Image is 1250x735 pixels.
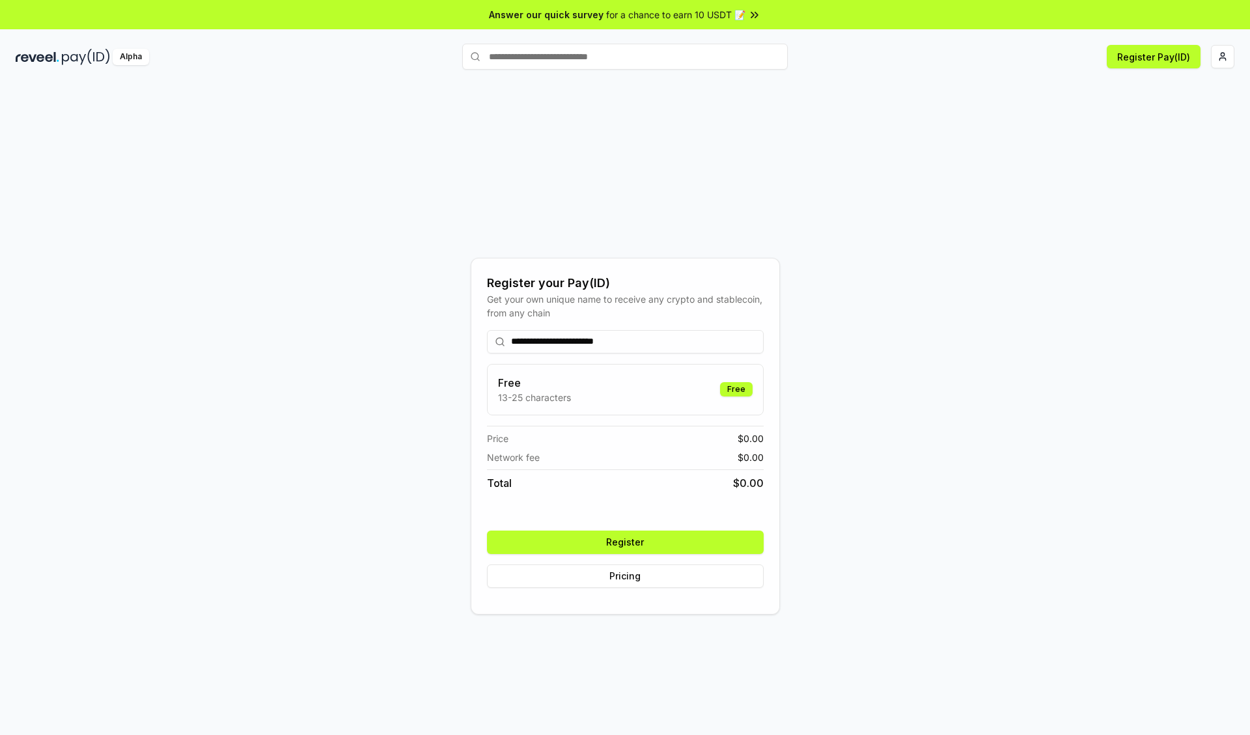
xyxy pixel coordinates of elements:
[733,475,764,491] span: $ 0.00
[1107,45,1201,68] button: Register Pay(ID)
[720,382,753,396] div: Free
[487,274,764,292] div: Register your Pay(ID)
[498,391,571,404] p: 13-25 characters
[487,531,764,554] button: Register
[738,432,764,445] span: $ 0.00
[113,49,149,65] div: Alpha
[487,564,764,588] button: Pricing
[487,292,764,320] div: Get your own unique name to receive any crypto and stablecoin, from any chain
[487,451,540,464] span: Network fee
[738,451,764,464] span: $ 0.00
[16,49,59,65] img: reveel_dark
[498,375,571,391] h3: Free
[487,475,512,491] span: Total
[606,8,745,21] span: for a chance to earn 10 USDT 📝
[489,8,604,21] span: Answer our quick survey
[62,49,110,65] img: pay_id
[487,432,508,445] span: Price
